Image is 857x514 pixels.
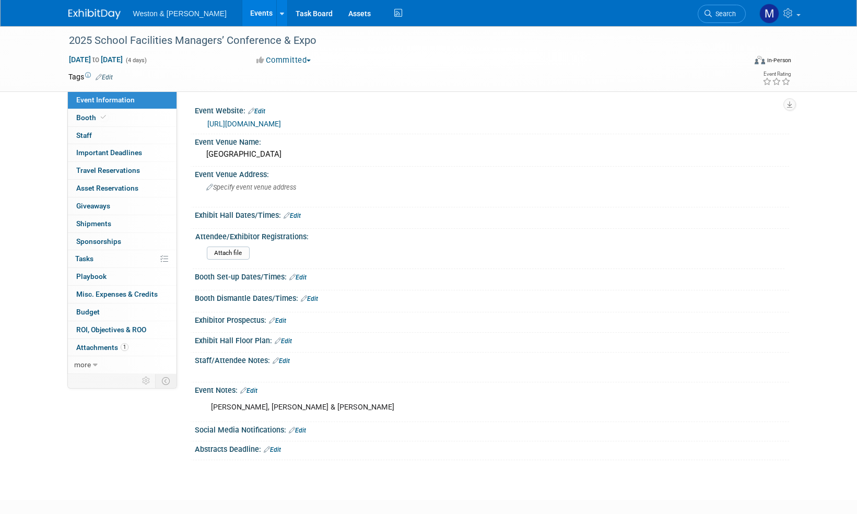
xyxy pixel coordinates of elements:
[195,290,789,304] div: Booth Dismantle Dates/Times:
[68,9,121,19] img: ExhibitDay
[68,109,177,126] a: Booth
[195,103,789,116] div: Event Website:
[101,114,106,120] i: Booth reservation complete
[125,57,147,64] span: (4 days)
[195,441,789,455] div: Abstracts Deadline:
[68,180,177,197] a: Asset Reservations
[137,374,156,388] td: Personalize Event Tab Strip
[759,4,779,24] img: Mary Ann Trujillo
[76,166,140,174] span: Travel Reservations
[121,343,128,351] span: 1
[76,184,138,192] span: Asset Reservations
[68,55,123,64] span: [DATE] [DATE]
[76,131,92,139] span: Staff
[68,91,177,109] a: Event Information
[207,120,281,128] a: [URL][DOMAIN_NAME]
[68,303,177,321] a: Budget
[76,290,158,298] span: Misc. Expenses & Credits
[248,108,265,115] a: Edit
[68,197,177,215] a: Giveaways
[684,54,792,70] div: Event Format
[133,9,227,18] span: Weston & [PERSON_NAME]
[712,10,736,18] span: Search
[289,427,306,434] a: Edit
[68,250,177,267] a: Tasks
[76,219,111,228] span: Shipments
[91,55,101,64] span: to
[206,183,296,191] span: Specify event venue address
[68,286,177,303] a: Misc. Expenses & Credits
[698,5,746,23] a: Search
[76,308,100,316] span: Budget
[762,72,791,77] div: Event Rating
[76,237,121,246] span: Sponsorships
[284,212,301,219] a: Edit
[253,55,315,66] button: Committed
[203,146,781,162] div: [GEOGRAPHIC_DATA]
[269,317,286,324] a: Edit
[289,274,307,281] a: Edit
[755,56,765,64] img: Format-Inperson.png
[195,312,789,326] div: Exhibitor Prospectus:
[76,343,128,352] span: Attachments
[301,295,318,302] a: Edit
[155,374,177,388] td: Toggle Event Tabs
[767,56,791,64] div: In-Person
[65,31,730,50] div: 2025 School Facilities Managers’ Conference & Expo
[76,325,146,334] span: ROI, Objectives & ROO
[96,74,113,81] a: Edit
[240,387,257,394] a: Edit
[195,207,789,221] div: Exhibit Hall Dates/Times:
[195,229,784,242] div: Attendee/Exhibitor Registrations:
[195,333,789,346] div: Exhibit Hall Floor Plan:
[75,254,93,263] span: Tasks
[273,357,290,365] a: Edit
[195,382,789,396] div: Event Notes:
[195,422,789,436] div: Social Media Notifications:
[195,134,789,147] div: Event Venue Name:
[68,233,177,250] a: Sponsorships
[76,272,107,281] span: Playbook
[275,337,292,345] a: Edit
[76,148,142,157] span: Important Deadlines
[195,269,789,283] div: Booth Set-up Dates/Times:
[68,321,177,338] a: ROI, Objectives & ROO
[76,113,108,122] span: Booth
[68,356,177,373] a: more
[68,72,113,82] td: Tags
[68,144,177,161] a: Important Deadlines
[76,202,110,210] span: Giveaways
[195,167,789,180] div: Event Venue Address:
[76,96,135,104] span: Event Information
[68,127,177,144] a: Staff
[74,360,91,369] span: more
[195,353,789,366] div: Staff/Attendee Notes:
[264,446,281,453] a: Edit
[68,162,177,179] a: Travel Reservations
[68,215,177,232] a: Shipments
[68,339,177,356] a: Attachments1
[68,268,177,285] a: Playbook
[204,397,674,418] div: [PERSON_NAME], [PERSON_NAME] & [PERSON_NAME]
